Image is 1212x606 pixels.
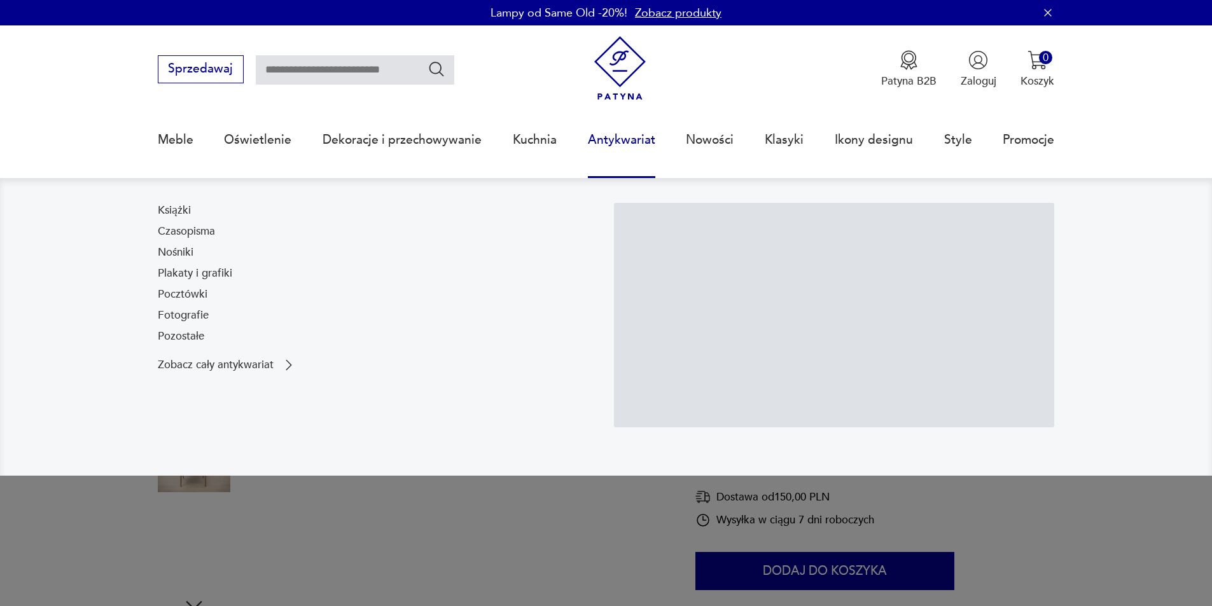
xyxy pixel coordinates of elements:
a: Klasyki [765,111,804,169]
button: Sprzedawaj [158,55,244,83]
a: Zobacz cały antykwariat [158,357,296,373]
a: Promocje [1003,111,1054,169]
a: Pocztówki [158,287,207,302]
img: Ikona medalu [899,50,919,70]
img: Ikona koszyka [1027,50,1047,70]
a: Antykwariat [588,111,655,169]
img: Ikonka użytkownika [968,50,988,70]
p: Zaloguj [961,74,996,88]
a: Nowości [686,111,734,169]
a: Meble [158,111,193,169]
button: Zaloguj [961,50,996,88]
a: Nośniki [158,245,193,260]
p: Lampy od Same Old -20%! [491,5,627,21]
button: Patyna B2B [881,50,937,88]
a: Plakaty i grafiki [158,266,232,281]
p: Zobacz cały antykwariat [158,360,274,370]
div: 0 [1039,51,1052,64]
a: Style [944,111,972,169]
a: Ikony designu [835,111,913,169]
a: Sprzedawaj [158,65,244,75]
a: Dekoracje i przechowywanie [323,111,482,169]
a: Ikona medaluPatyna B2B [881,50,937,88]
p: Koszyk [1020,74,1054,88]
a: Fotografie [158,308,209,323]
p: Patyna B2B [881,74,937,88]
a: Zobacz produkty [635,5,721,21]
a: Książki [158,203,191,218]
a: Kuchnia [513,111,557,169]
a: Pozostałe [158,329,204,344]
button: Szukaj [428,60,446,78]
button: 0Koszyk [1020,50,1054,88]
a: Oświetlenie [224,111,291,169]
a: Czasopisma [158,224,215,239]
img: Patyna - sklep z meblami i dekoracjami vintage [588,36,652,100]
